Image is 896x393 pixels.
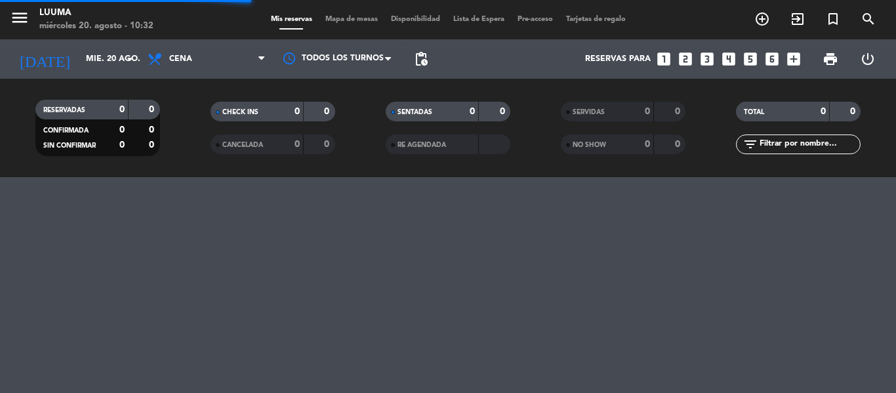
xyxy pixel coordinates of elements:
[744,109,764,115] span: TOTAL
[790,11,805,27] i: exit_to_app
[10,8,30,28] i: menu
[43,142,96,149] span: SIN CONFIRMAR
[119,125,125,134] strong: 0
[324,107,332,116] strong: 0
[10,45,79,73] i: [DATE]
[645,107,650,116] strong: 0
[511,16,560,23] span: Pre-acceso
[655,51,672,68] i: looks_one
[573,142,606,148] span: NO SHOW
[169,54,192,64] span: Cena
[500,107,508,116] strong: 0
[43,107,85,114] span: RESERVADAS
[149,105,157,114] strong: 0
[149,140,157,150] strong: 0
[319,16,384,23] span: Mapa de mesas
[222,109,258,115] span: CHECK INS
[823,51,838,67] span: print
[825,11,841,27] i: turned_in_not
[470,107,475,116] strong: 0
[861,11,876,27] i: search
[821,107,826,116] strong: 0
[295,140,300,149] strong: 0
[675,107,683,116] strong: 0
[122,51,138,67] i: arrow_drop_down
[324,140,332,149] strong: 0
[720,51,737,68] i: looks_4
[10,8,30,32] button: menu
[149,125,157,134] strong: 0
[119,140,125,150] strong: 0
[397,109,432,115] span: SENTADAS
[573,109,605,115] span: SERVIDAS
[677,51,694,68] i: looks_two
[264,16,319,23] span: Mis reservas
[699,51,716,68] i: looks_3
[413,51,429,67] span: pending_actions
[560,16,632,23] span: Tarjetas de regalo
[743,136,758,152] i: filter_list
[675,140,683,149] strong: 0
[764,51,781,68] i: looks_6
[785,51,802,68] i: add_box
[384,16,447,23] span: Disponibilidad
[39,7,153,20] div: Luuma
[860,51,876,67] i: power_settings_new
[43,127,89,134] span: CONFIRMADA
[645,140,650,149] strong: 0
[849,39,886,79] div: LOG OUT
[758,137,860,152] input: Filtrar por nombre...
[742,51,759,68] i: looks_5
[397,142,446,148] span: RE AGENDADA
[222,142,263,148] span: CANCELADA
[850,107,858,116] strong: 0
[119,105,125,114] strong: 0
[754,11,770,27] i: add_circle_outline
[585,54,651,64] span: Reservas para
[447,16,511,23] span: Lista de Espera
[39,20,153,33] div: miércoles 20. agosto - 10:32
[295,107,300,116] strong: 0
